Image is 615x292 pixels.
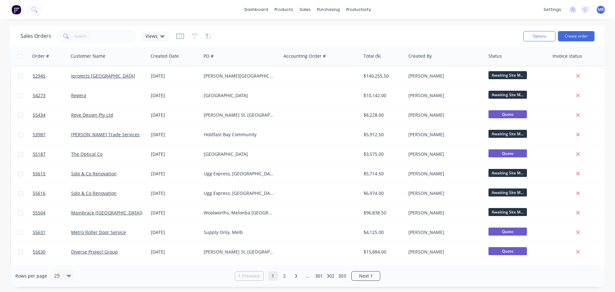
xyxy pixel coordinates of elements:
div: [PERSON_NAME] [408,131,480,138]
a: 55504 [33,203,71,222]
div: [PERSON_NAME] [408,112,480,118]
div: Status [488,53,502,59]
img: Factory [12,5,21,14]
div: [DATE] [151,210,199,216]
span: MB [598,7,604,13]
ul: Pagination [232,271,383,281]
a: Page 2 [280,271,289,281]
div: [PERSON_NAME] [408,190,480,196]
a: 55434 [33,105,71,125]
div: settings [540,5,564,14]
input: Search... [74,30,137,43]
span: Quote [488,228,527,236]
div: Woolworths, Melonba [GEOGRAPHIC_DATA] [204,210,275,216]
a: Regera [71,92,86,98]
a: 52945 [33,66,71,86]
div: Holdfast Bay Community [204,131,275,138]
a: Diverse Project Group [71,249,118,255]
div: Customer Name [70,53,105,59]
div: $96,838.50 [364,210,401,216]
div: $10,142.00 [364,92,401,99]
div: [DATE] [151,112,199,118]
a: [PERSON_NAME] Trade Services [71,131,140,138]
span: Quote [488,149,527,157]
div: purchasing [314,5,343,14]
a: 55616 [33,184,71,203]
div: Created By [408,53,432,59]
div: $5,714.50 [364,171,401,177]
a: Page 301 [314,271,324,281]
a: Next page [352,273,380,279]
span: Awaiting Site M... [488,208,527,216]
a: 55187 [33,145,71,164]
div: $6,974.00 [364,190,401,196]
a: 55629 [33,262,71,281]
div: $4,125.00 [364,229,401,236]
span: Quote [488,247,527,255]
div: [PERSON_NAME] [408,210,480,216]
div: [PERSON_NAME] [408,73,480,79]
a: Solo & Co Renovation [71,190,117,196]
span: 55630 [33,249,45,255]
div: [PERSON_NAME] [408,92,480,99]
span: Previous [242,273,260,279]
a: Jump forward [303,271,312,281]
a: Reve Design Pty Ltd [71,112,113,118]
div: [DATE] [151,229,199,236]
div: [DATE] [151,249,199,255]
div: [PERSON_NAME][GEOGRAPHIC_DATA] [GEOGRAPHIC_DATA] [204,73,275,79]
a: 55631 [33,223,71,242]
div: Ugg Express, [GEOGRAPHIC_DATA] [204,190,275,196]
a: 55630 [33,242,71,262]
div: [DATE] [151,190,199,196]
span: 55616 [33,190,45,196]
span: 55631 [33,229,45,236]
div: $5,912.50 [364,131,401,138]
a: Page 1 is your current page [268,271,278,281]
div: $3,575.00 [364,151,401,157]
a: Metro Roller Door Service [71,229,126,235]
a: 53987 [33,125,71,144]
div: [DATE] [151,73,199,79]
span: 52945 [33,73,45,79]
div: $15,884.00 [364,249,401,255]
div: $140,255.50 [364,73,401,79]
div: Order # [32,53,49,59]
div: [DATE] [151,131,199,138]
a: dashboard [241,5,271,14]
div: Supply Only, Melb [204,229,275,236]
a: Iprojects [GEOGRAPHIC_DATA] [71,73,135,79]
a: Page 3 [291,271,301,281]
span: Awaiting Site M... [488,130,527,138]
div: Ugg Express, [GEOGRAPHIC_DATA] QLD [204,171,275,177]
span: 55434 [33,112,45,118]
div: Accounting Order # [283,53,326,59]
button: Create order [558,31,594,41]
span: Views [145,33,158,39]
div: products [271,5,296,14]
a: Mainbrace ([GEOGRAPHIC_DATA]) [71,210,142,216]
a: 55615 [33,164,71,183]
div: [DATE] [151,151,199,157]
button: Options [523,31,555,41]
a: Page 303 [337,271,347,281]
span: Awaiting Site M... [488,169,527,177]
span: 55504 [33,210,45,216]
div: productivity [343,5,374,14]
div: PO # [203,53,214,59]
div: sales [296,5,314,14]
div: [GEOGRAPHIC_DATA] [204,92,275,99]
div: [DATE] [151,171,199,177]
div: Invoice status [553,53,582,59]
span: 53987 [33,131,45,138]
span: Awaiting Site M... [488,91,527,99]
span: 55187 [33,151,45,157]
span: Rows per page [15,273,47,279]
div: [GEOGRAPHIC_DATA] [204,151,275,157]
span: Awaiting Site M... [488,188,527,196]
div: [PERSON_NAME] [408,151,480,157]
div: [PERSON_NAME] [408,249,480,255]
div: [PERSON_NAME] St, [GEOGRAPHIC_DATA] [204,249,275,255]
a: Previous page [235,273,263,279]
a: Page 302 [326,271,335,281]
